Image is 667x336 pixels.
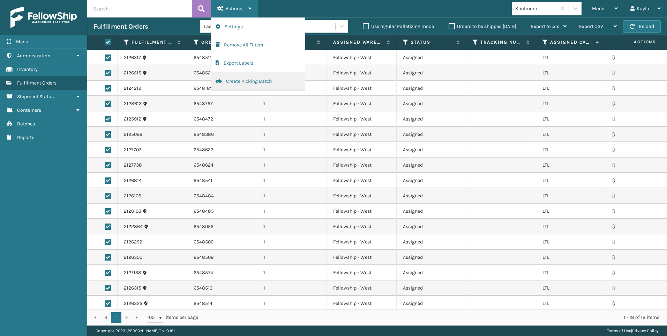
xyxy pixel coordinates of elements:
td: 1 [257,219,327,234]
td: 1 [257,280,327,296]
a: Privacy Policy [632,328,659,333]
div: Last 90 Days [204,23,258,30]
a: 2126103 [124,208,141,215]
a: 2128613 [124,100,142,107]
a: 2127738 [124,162,142,169]
td: LTL [536,296,606,311]
button: Create Picking Batch [211,72,305,90]
span: Batches [17,121,35,127]
td: 6548386 [187,127,257,142]
td: Fellowship - West [327,265,397,280]
td: Assigned [397,111,466,127]
a: 2126105 [124,192,141,199]
td: 1 [257,204,327,219]
td: Fellowship - West [327,173,397,188]
td: 6548055 [187,219,257,234]
td: LTL [536,204,606,219]
span: Inventory [17,66,38,72]
td: Fellowship - West [327,234,397,250]
td: 1 [257,142,327,158]
td: Fellowship - West [327,296,397,311]
td: 1 [257,188,327,204]
td: Fellowship - West [327,127,397,142]
span: Containers [17,107,41,113]
label: Use regular Palletizing mode [363,23,434,29]
td: LTL [536,234,606,250]
td: LTL [536,219,606,234]
td: Assigned [397,265,466,280]
p: Copyright 2023 [PERSON_NAME]™ v 1.0.191 [96,326,175,336]
td: LTL [536,250,606,265]
td: Fellowship - West [327,188,397,204]
button: Settings [211,18,305,36]
td: 6548522 [187,65,257,81]
td: Assigned [397,234,466,250]
label: Assigned Carrier Service [550,39,592,45]
td: 1 [257,234,327,250]
td: Assigned [397,96,466,111]
td: LTL [536,111,606,127]
td: 6548189 [187,81,257,96]
span: Export CSV [579,23,603,29]
td: 6548574 [187,265,257,280]
td: 6548485 [187,204,257,219]
span: Fulfillment Orders [17,80,57,86]
span: items per page [147,312,198,323]
a: 2125096 [124,131,142,138]
span: Administration [17,53,50,59]
td: 1 [257,265,327,280]
td: LTL [536,142,606,158]
a: 2127707 [124,146,141,153]
td: Fellowship - West [327,280,397,296]
td: LTL [536,81,606,96]
td: Assigned [397,127,466,142]
td: LTL [536,158,606,173]
td: Assigned [397,296,466,311]
button: Export Labels [211,54,305,72]
span: Mode [592,6,604,12]
td: 6548506 [187,234,257,250]
a: 2126515 [124,70,141,76]
span: Shipment Status [17,94,54,100]
td: 6548508 [187,250,257,265]
div: 1 - 18 of 18 items [208,314,659,321]
td: 6548512 [187,50,257,65]
td: Assigned [397,250,466,265]
td: 6548514 [187,296,257,311]
label: Tracking Number [480,39,523,45]
span: Reports [17,134,34,140]
td: Fellowship - West [327,81,397,96]
td: 1 [257,173,327,188]
a: Terms of Use [607,328,631,333]
td: Assigned [397,158,466,173]
label: Orders to be shipped [DATE] [449,23,516,29]
td: LTL [536,96,606,111]
td: Assigned [397,81,466,96]
span: 100 [147,314,158,321]
div: | [607,326,659,336]
td: 1 [257,158,327,173]
td: 6548624 [187,158,257,173]
button: Reload [623,20,661,33]
a: 2126292 [124,239,142,246]
span: Actions [612,36,660,48]
td: Assigned [397,204,466,219]
a: 2122864 [124,223,143,230]
img: logo [10,7,77,28]
label: Assigned Warehouse [333,39,383,45]
button: Remove All Filters [211,36,305,54]
td: 1 [257,296,327,311]
td: Fellowship - West [327,219,397,234]
td: LTL [536,265,606,280]
label: Status [411,39,453,45]
td: Fellowship - West [327,250,397,265]
td: LTL [536,65,606,81]
td: 1 [257,250,327,265]
td: 6548541 [187,173,257,188]
a: 2126317 [124,54,141,61]
td: 1 [257,127,327,142]
td: 1 [257,111,327,127]
td: 1 [257,96,327,111]
a: 1 [111,312,121,323]
span: Export to .xls [531,23,559,29]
